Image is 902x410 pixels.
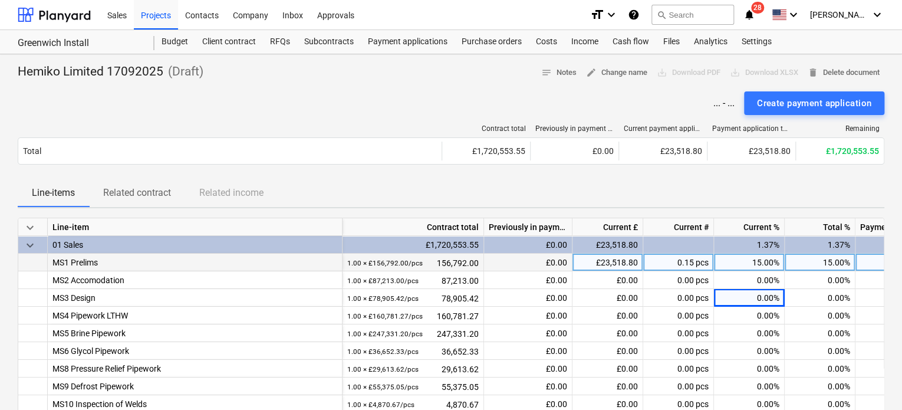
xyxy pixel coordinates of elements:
div: £1,720,553.55 [343,236,484,254]
div: £0.00 [572,324,643,342]
div: 0.00 pcs [643,378,714,395]
i: notifications [743,8,755,22]
div: 0.00 pcs [643,289,714,307]
div: 0.00% [785,342,855,360]
div: 0.00% [714,289,785,307]
div: MS6 Glycol Pipework [52,342,337,359]
span: edit [586,67,597,78]
div: £0.00 [484,342,572,360]
span: Delete document [808,66,880,80]
div: 0.00% [714,271,785,289]
div: Current # [643,218,714,236]
a: Client contract [195,30,263,54]
div: MS3 Design [52,289,337,306]
small: 1.00 × £36,652.33 / pcs [347,347,419,356]
div: 15.00% [785,254,855,271]
a: Budget [154,30,195,54]
div: £0.00 [484,307,572,324]
div: £23,518.80 [572,236,643,254]
div: £0.00 [572,289,643,307]
div: MS2 Accomodation [52,271,337,288]
div: 156,792.00 [347,254,479,272]
div: 0.00 pcs [643,271,714,289]
div: £0.00 [572,378,643,395]
div: £1,720,553.55 [442,142,530,160]
p: ( Draft ) [163,64,203,80]
div: MS9 Defrost Pipework [52,378,337,395]
div: 29,613.62 [347,360,479,378]
div: 01 Sales [52,236,337,253]
i: keyboard_arrow_down [604,8,618,22]
div: 36,652.33 [347,342,479,360]
i: keyboard_arrow_down [786,8,801,22]
small: 1.00 × £247,331.20 / pcs [347,330,423,338]
div: 0.00% [785,324,855,342]
div: 0.00% [714,360,785,378]
button: Search [651,5,734,25]
div: 0.00 pcs [643,360,714,378]
span: Notes [541,66,577,80]
div: £0.00 [484,289,572,307]
small: 1.00 × £29,613.62 / pcs [347,365,419,373]
div: MS8 Pressure Relief Pipework [52,360,337,377]
div: 0.00% [714,378,785,395]
small: 1.00 × £87,213.00 / pcs [347,277,419,285]
div: 0.00 pcs [643,324,714,342]
div: Previously in payment applications [484,218,572,236]
p: Related contract [103,186,171,200]
div: Greenwich Install [18,37,140,50]
div: £0.00 [572,307,643,324]
small: 1.00 × £4,870.67 / pcs [347,401,414,409]
a: Settings [735,30,779,54]
div: MS5 Brine Pipework [52,324,337,342]
div: 0.00 pcs [643,342,714,360]
a: Payment applications [361,30,455,54]
small: 1.00 × £160,781.27 / pcs [347,312,423,320]
span: £1,720,553.55 [826,146,879,156]
div: £0.00 [484,236,572,254]
p: Hemiko Limited 17092025 [18,64,163,80]
span: search [657,10,666,19]
a: Costs [529,30,564,54]
div: Create payment application [757,96,871,111]
div: 0.00% [785,271,855,289]
a: Analytics [687,30,735,54]
div: 247,331.20 [347,324,479,343]
div: Contract total [343,218,484,236]
div: 55,375.05 [347,378,479,396]
i: format_size [590,8,604,22]
div: 1.37% [785,236,855,254]
div: 0.00% [785,360,855,378]
div: Remaining [801,124,880,133]
div: 0.00% [785,378,855,395]
p: Line-items [32,186,75,200]
div: Purchase orders [455,30,529,54]
button: Create payment application [744,91,884,115]
div: 15.00% [714,254,785,271]
div: Current payment application [624,124,703,133]
button: Notes [536,64,581,82]
div: ... - ... [713,97,735,109]
a: RFQs [263,30,297,54]
span: [PERSON_NAME] [810,10,869,19]
div: £23,518.80 [707,142,795,160]
a: Cash flow [605,30,656,54]
div: Current % [714,218,785,236]
a: Subcontracts [297,30,361,54]
span: notes [541,67,552,78]
div: £0.00 [572,342,643,360]
div: 0.00 pcs [643,307,714,324]
div: Total % [785,218,855,236]
small: 1.00 × £78,905.42 / pcs [347,294,419,303]
div: MS1 Prelims [52,254,337,271]
div: MS4 Pipework LTHW [52,307,337,324]
i: keyboard_arrow_down [870,8,884,22]
div: Income [564,30,605,54]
